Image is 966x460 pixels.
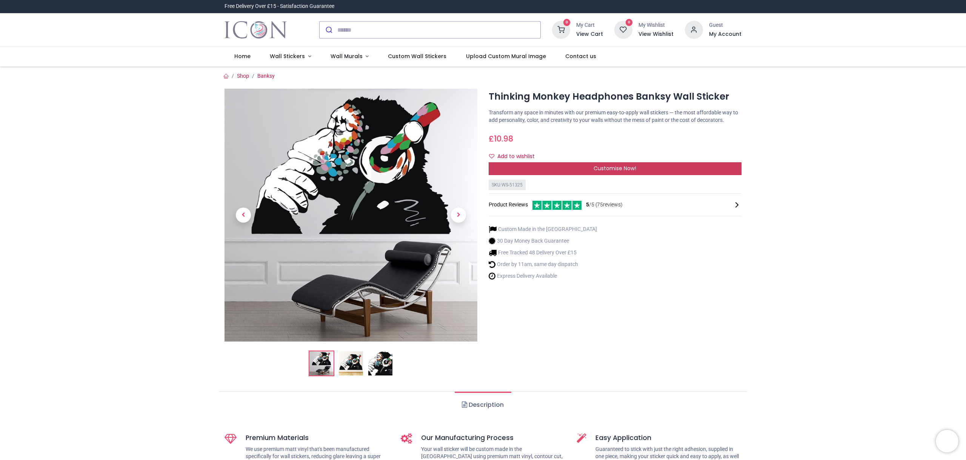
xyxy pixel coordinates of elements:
[489,133,513,144] span: £
[331,52,363,60] span: Wall Murals
[225,19,287,40] img: Icon Wall Stickers
[594,165,636,172] span: Customise Now!
[309,351,334,375] img: Thinking Monkey Headphones Banksy Wall Sticker
[489,180,526,191] div: SKU: WS-51325
[638,22,674,29] div: My Wishlist
[638,31,674,38] a: View Wishlist
[257,73,275,79] a: Banksy
[565,52,596,60] span: Contact us
[576,22,603,29] div: My Cart
[586,202,589,208] span: 5
[225,89,477,342] img: Thinking Monkey Headphones Banksy Wall Sticker
[489,260,597,268] li: Order by 11am, same day dispatch
[709,31,741,38] a: My Account
[489,200,741,210] div: Product Reviews
[225,127,262,304] a: Previous
[320,22,337,38] button: Submit
[583,3,741,10] iframe: Customer reviews powered by Trustpilot
[339,351,363,375] img: WS-51325-02
[225,3,334,10] div: Free Delivery Over £15 - Satisfaction Guarantee
[440,127,477,304] a: Next
[225,19,287,40] a: Logo of Icon Wall Stickers
[614,26,632,32] a: 0
[368,351,392,375] img: WS-51325-03
[552,26,570,32] a: 0
[489,237,597,245] li: 30 Day Money Back Guarantee
[236,208,251,223] span: Previous
[586,201,623,209] span: /5 ( 75 reviews)
[489,272,597,280] li: Express Delivery Available
[563,19,571,26] sup: 0
[489,154,494,159] i: Add to wishlist
[595,433,741,443] h5: Easy Application
[936,430,958,452] iframe: Brevo live chat
[237,73,249,79] a: Shop
[451,208,466,223] span: Next
[421,433,566,443] h5: Our Manufacturing Process
[626,19,633,26] sup: 0
[494,133,513,144] span: 10.98
[489,90,741,103] h1: Thinking Monkey Headphones Banksy Wall Sticker
[709,22,741,29] div: Guest
[388,52,446,60] span: Custom Wall Stickers
[260,47,321,66] a: Wall Stickers
[234,52,251,60] span: Home
[576,31,603,38] a: View Cart
[489,225,597,233] li: Custom Made in the [GEOGRAPHIC_DATA]
[489,249,597,257] li: Free Tracked 48 Delivery Over £15
[270,52,305,60] span: Wall Stickers
[466,52,546,60] span: Upload Custom Mural Image
[455,392,511,418] a: Description
[246,433,389,443] h5: Premium Materials
[321,47,378,66] a: Wall Murals
[489,109,741,124] p: Transform any space in minutes with our premium easy-to-apply wall stickers — the most affordable...
[489,150,541,163] button: Add to wishlistAdd to wishlist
